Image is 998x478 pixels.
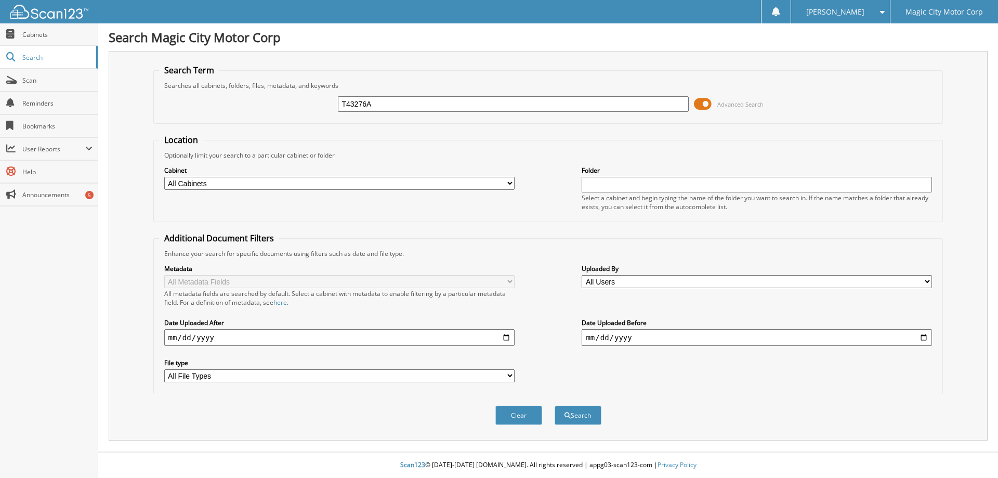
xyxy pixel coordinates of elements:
span: Cabinets [22,30,93,39]
input: end [582,329,932,346]
span: Search [22,53,91,62]
legend: Search Term [159,64,219,76]
div: All metadata fields are searched by default. Select a cabinet with metadata to enable filtering b... [164,289,515,307]
span: Scan [22,76,93,85]
label: Uploaded By [582,264,932,273]
span: Magic City Motor Corp [905,9,983,15]
div: Select a cabinet and begin typing the name of the folder you want to search in. If the name match... [582,193,932,211]
a: Privacy Policy [658,460,697,469]
div: Optionally limit your search to a particular cabinet or folder [159,151,938,160]
span: User Reports [22,145,85,153]
div: 5 [85,191,94,199]
span: Announcements [22,190,93,199]
iframe: Chat Widget [946,428,998,478]
legend: Location [159,134,203,146]
label: Folder [582,166,932,175]
h1: Search Magic City Motor Corp [109,29,988,46]
span: Scan123 [400,460,425,469]
div: © [DATE]-[DATE] [DOMAIN_NAME]. All rights reserved | appg03-scan123-com | [98,453,998,478]
legend: Additional Document Filters [159,232,279,244]
img: scan123-logo-white.svg [10,5,88,19]
span: Help [22,167,93,176]
button: Search [555,406,601,425]
span: Reminders [22,99,93,108]
label: Date Uploaded Before [582,318,932,327]
span: Advanced Search [717,100,764,108]
div: Searches all cabinets, folders, files, metadata, and keywords [159,81,938,90]
span: Bookmarks [22,122,93,131]
label: File type [164,358,515,367]
button: Clear [495,406,542,425]
a: here [273,298,287,307]
label: Metadata [164,264,515,273]
span: [PERSON_NAME] [806,9,864,15]
input: start [164,329,515,346]
label: Cabinet [164,166,515,175]
div: Enhance your search for specific documents using filters such as date and file type. [159,249,938,258]
label: Date Uploaded After [164,318,515,327]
